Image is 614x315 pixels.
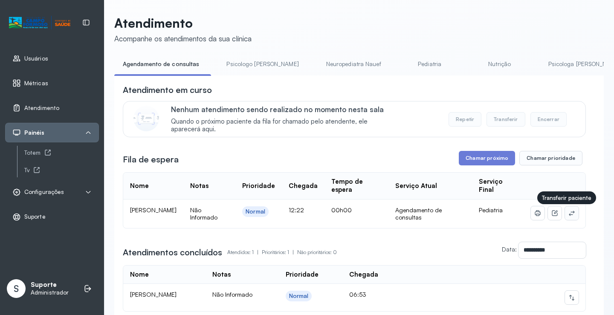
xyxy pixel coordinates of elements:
[297,246,337,258] p: Não prioritários: 0
[519,151,582,165] button: Chamar prioridade
[470,57,530,71] a: Nutrição
[479,178,517,194] div: Serviço Final
[114,57,208,71] a: Agendamento de consultas
[479,206,503,214] span: Pediatria
[286,271,319,279] div: Prioridade
[31,281,69,289] p: Suporte
[171,118,397,134] span: Quando o próximo paciente da fila for chamado pelo atendente, ele aparecerá aqui.
[487,112,525,127] button: Transferir
[24,213,46,220] span: Suporte
[12,54,92,63] a: Usuários
[262,246,297,258] p: Prioritários: 1
[530,112,567,127] button: Encerrar
[123,246,222,258] h3: Atendimentos concluídos
[123,153,179,165] h3: Fila de espera
[24,167,99,174] div: Tv
[289,182,318,190] div: Chegada
[12,104,92,112] a: Atendimento
[24,104,59,112] span: Atendimento
[24,80,48,87] span: Métricas
[114,34,252,43] div: Acompanhe os atendimentos da sua clínica
[400,57,460,71] a: Pediatria
[502,246,517,253] label: Data:
[212,271,231,279] div: Notas
[218,57,307,71] a: Psicologo [PERSON_NAME]
[190,182,209,190] div: Notas
[242,182,275,190] div: Prioridade
[31,289,69,296] p: Administrador
[130,182,149,190] div: Nome
[318,57,390,71] a: Neuropediatra Nauef
[9,16,70,30] img: Logotipo do estabelecimento
[395,206,465,221] div: Agendamento de consultas
[257,249,258,255] span: |
[24,147,99,158] a: Totem
[190,206,217,221] span: Não Informado
[24,55,48,62] span: Usuários
[246,208,265,215] div: Normal
[24,129,44,136] span: Painéis
[293,249,294,255] span: |
[24,188,64,196] span: Configurações
[349,271,378,279] div: Chegada
[114,15,252,31] p: Atendimento
[331,206,352,214] span: 00h00
[130,206,177,214] span: [PERSON_NAME]
[227,246,262,258] p: Atendidos: 1
[24,149,99,156] div: Totem
[331,178,381,194] div: Tempo de espera
[171,105,397,114] p: Nenhum atendimento sendo realizado no momento nesta sala
[459,151,515,165] button: Chamar próximo
[130,291,177,298] span: [PERSON_NAME]
[133,106,159,131] img: Imagem de CalloutCard
[289,292,309,300] div: Normal
[289,206,304,214] span: 12:22
[212,291,252,298] span: Não Informado
[449,112,481,127] button: Repetir
[395,182,437,190] div: Serviço Atual
[123,84,212,96] h3: Atendimento em curso
[349,291,366,298] span: 06:53
[24,165,99,176] a: Tv
[130,271,149,279] div: Nome
[12,79,92,87] a: Métricas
